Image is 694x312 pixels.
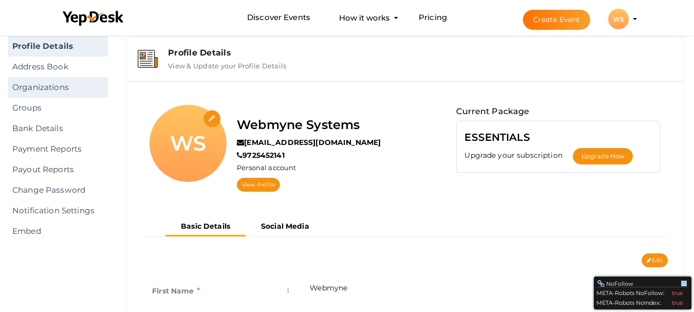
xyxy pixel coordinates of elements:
[138,50,158,68] img: event-details.svg
[168,48,672,58] div: Profile Details
[8,36,108,57] a: Profile Details
[597,280,680,288] div: NoFollow
[237,178,280,192] a: View Profile
[596,287,689,297] div: META-Robots NoFollow:
[261,222,309,231] b: Social Media
[608,15,629,23] profile-pic: WS
[168,58,286,70] label: View & Update your Profile Details
[642,253,668,267] button: Edit
[8,118,108,139] a: Bank Details
[680,280,688,288] div: Minimize
[672,289,683,297] div: true
[336,8,393,27] button: How it works
[456,105,529,118] label: Current Package
[8,139,108,159] a: Payment Reports
[608,9,629,29] div: WS
[237,163,296,173] label: Personal account
[464,150,573,160] label: Upgrade your subscription
[287,283,289,297] span: :
[605,8,632,30] button: WS
[8,200,108,221] a: Notification Settings
[8,98,108,118] a: Groups
[8,221,108,242] a: Embed
[573,148,633,164] button: Upgrade Now
[596,297,689,307] div: META-Robots NoIndex:
[165,218,246,236] button: Basic Details
[299,272,668,312] td: Webmyne
[237,150,285,160] label: 9725452141
[237,137,381,148] label: [EMAIL_ADDRESS][DOMAIN_NAME]
[247,8,310,27] a: Discover Events
[149,105,227,182] div: WS
[8,159,108,180] a: Payout Reports
[672,299,683,307] div: true
[181,222,230,231] b: Basic Details
[8,180,108,200] a: Change Password
[237,115,360,135] label: Webmyne Systems
[132,62,678,72] a: Profile Details View & Update your Profile Details
[152,283,200,299] label: First Name
[246,218,325,235] button: Social Media
[464,129,530,145] label: ESSENTIALS
[8,57,108,77] a: Address Book
[523,10,591,30] button: Create Event
[419,8,447,27] a: Pricing
[8,77,108,98] a: Organizations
